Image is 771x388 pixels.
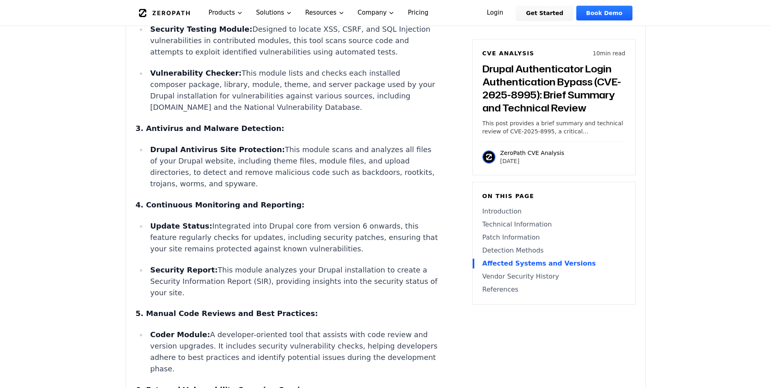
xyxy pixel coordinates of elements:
a: Affected Systems and Versions [482,259,625,268]
p: ZeroPath CVE Analysis [500,149,565,157]
strong: Update Status: [150,222,212,230]
a: Technical Information [482,220,625,229]
li: This module scans and analyzes all files of your Drupal website, including theme files, module fi... [147,144,438,190]
a: Vendor Security History [482,272,625,281]
p: [DATE] [500,157,565,165]
a: Get Started [516,6,573,20]
img: ZeroPath CVE Analysis [482,150,495,163]
strong: 4. Continuous Monitoring and Reporting: [136,201,305,209]
p: Designed to locate XSS, CSRF, and SQL Injection vulnerabilities in contributed modules, this tool... [150,24,438,58]
strong: Drupal Antivirus Site Protection: [150,145,285,154]
a: References [482,285,625,294]
strong: 5. Manual Code Reviews and Best Practices: [136,309,318,318]
p: This post provides a brief summary and technical review of CVE-2025-8995, a critical authenticati... [482,119,625,135]
li: A developer-oriented tool that assists with code review and version upgrades. It includes securit... [147,329,438,375]
h3: Drupal Authenticator Login Authentication Bypass (CVE-2025-8995): Brief Summary and Technical Review [482,62,625,114]
a: Login [477,6,513,20]
a: Detection Methods [482,246,625,255]
p: Integrated into Drupal core from version 6 onwards, this feature regularly checks for updates, in... [150,220,438,255]
a: Patch Information [482,233,625,242]
a: Introduction [482,207,625,216]
p: This module analyzes your Drupal installation to create a Security Information Report (SIR), prov... [150,264,438,299]
strong: Coder Module: [150,330,210,339]
h6: CVE Analysis [482,49,534,57]
strong: Security Report: [150,266,217,274]
h6: On this page [482,192,625,200]
p: This module lists and checks each installed composer package, library, module, theme, and server ... [150,68,438,113]
strong: 3. Antivirus and Malware Detection: [136,124,285,133]
strong: Vulnerability Checker: [150,69,241,77]
p: 10 min read [593,49,625,57]
strong: Security Testing Module: [150,25,252,33]
a: Book Demo [576,6,632,20]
